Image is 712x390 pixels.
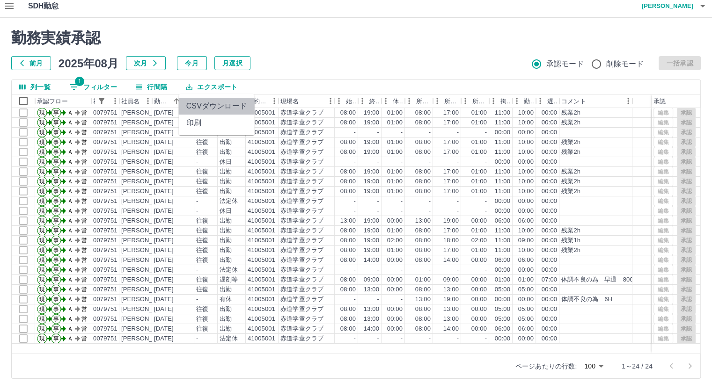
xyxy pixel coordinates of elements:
div: 08:00 [415,167,431,176]
text: 現 [39,188,45,195]
div: 00:00 [518,197,534,206]
text: 営 [81,208,87,214]
button: 次月 [126,56,166,70]
div: 17:00 [443,167,459,176]
div: 00:00 [495,197,510,206]
div: 08:00 [340,118,356,127]
div: 現場名 [280,94,299,108]
text: 事 [53,217,59,224]
div: [DATE] [154,197,174,206]
div: [PERSON_NAME] [121,158,172,166]
div: 1件のフィルターを適用中 [95,94,108,108]
text: 事 [53,149,59,155]
button: メニュー [267,94,281,108]
text: 営 [81,149,87,155]
div: コメント [561,94,586,108]
div: 08:00 [415,177,431,186]
div: 残業2h [561,148,580,157]
div: [PERSON_NAME] [121,167,172,176]
div: 0079751 [93,128,117,137]
div: 所定開始 [416,94,431,108]
div: 19:00 [364,108,379,117]
text: Ａ [67,119,73,126]
text: Ａ [67,139,73,145]
text: 事 [53,119,59,126]
text: 事 [53,188,59,195]
div: - [485,128,487,137]
text: 現 [39,168,45,175]
text: Ａ [67,149,73,155]
div: 社員名 [119,94,152,108]
div: - [196,197,198,206]
div: 01:00 [387,187,403,196]
div: 01:00 [471,167,487,176]
div: 00:00 [542,187,557,196]
div: 100 [580,360,607,373]
div: 赤道学童クラブ [280,108,323,117]
div: 残業2h [561,138,580,147]
div: [PERSON_NAME] [121,128,172,137]
div: - [354,128,356,137]
div: [DATE] [154,207,174,216]
div: 01:00 [387,138,403,147]
div: 10:00 [518,118,534,127]
div: 41005001 [248,217,275,225]
div: 休憩 [393,94,403,108]
div: - [377,207,379,216]
div: 00:00 [542,167,557,176]
div: 勤務 [524,94,534,108]
div: コメント [559,94,632,108]
div: 41005001 [248,118,275,127]
div: 拘束 [489,94,513,108]
div: 承認フロー [37,94,68,108]
div: [PERSON_NAME] [121,138,172,147]
button: 列選択 [12,80,58,94]
text: 営 [81,159,87,165]
div: 契約コード [248,94,267,108]
div: - [401,128,403,137]
div: 赤道学童クラブ [280,138,323,147]
div: 41005001 [248,148,275,157]
text: 現 [39,109,45,116]
div: [DATE] [154,108,174,117]
div: - [429,128,431,137]
div: 17:00 [443,118,459,127]
div: 赤道学童クラブ [280,207,323,216]
div: - [354,197,356,206]
div: 始業 [346,94,356,108]
div: - [377,128,379,137]
div: 往復 [196,217,208,225]
text: Ａ [67,198,73,204]
div: 11:00 [495,167,510,176]
div: [DATE] [154,148,174,157]
text: 現 [39,119,45,126]
text: 現 [39,198,45,204]
li: 印刷 [179,115,255,131]
div: 01:00 [387,148,403,157]
text: 営 [81,109,87,116]
div: 残業2h [561,187,580,196]
div: 契約コード [246,94,279,108]
div: 08:00 [340,177,356,186]
span: 削除モード [606,58,644,70]
div: 0079751 [93,177,117,186]
div: 00:00 [542,108,557,117]
div: 所定終業 [433,94,461,108]
text: 事 [53,178,59,185]
div: - [377,158,379,166]
div: [PERSON_NAME] [121,197,172,206]
text: 営 [81,178,87,185]
div: 承認 [653,94,666,108]
div: 08:00 [340,138,356,147]
div: 残業2h [561,167,580,176]
div: - [401,197,403,206]
div: 出勤 [220,217,232,225]
div: 往復 [196,167,208,176]
div: 0079751 [93,138,117,147]
div: [DATE] [154,167,174,176]
div: [PERSON_NAME] [121,207,172,216]
div: 遅刻等 [547,94,558,108]
ul: エクスポート [179,94,255,135]
div: [PERSON_NAME] [121,177,172,186]
div: - [457,197,459,206]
